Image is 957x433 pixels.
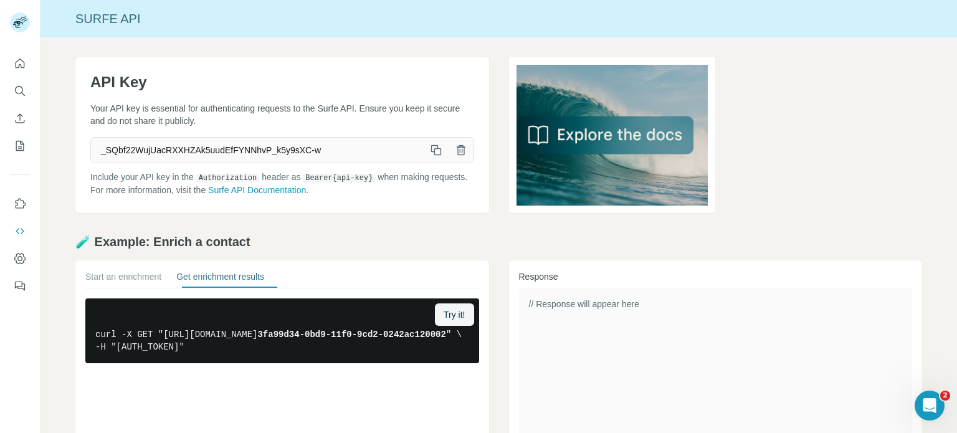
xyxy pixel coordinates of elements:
span: 2 [940,391,950,401]
h2: 🧪 Example: Enrich a contact [75,233,922,250]
span: Try it! [444,308,465,321]
button: Dashboard [10,247,30,270]
button: Get enrichment results [176,270,264,288]
button: Feedback [10,275,30,297]
button: Enrich CSV [10,107,30,130]
button: Quick start [10,52,30,75]
iframe: Intercom live chat [915,391,945,421]
code: Authorization [196,174,260,183]
button: Use Surfe API [10,220,30,242]
span: _SQbf22WujUacRXXHZAk5uudEfFYNNhvP_k5y9sXC-w [91,139,424,161]
h1: API Key [90,72,474,92]
div: Surfe API [40,10,957,27]
p: Include your API key in the header as when making requests. For more information, visit the . [90,171,474,196]
button: Try it! [435,303,474,326]
button: Start an enrichment [85,270,161,288]
span: // Response will appear here [529,299,639,309]
button: My lists [10,135,30,157]
button: Use Surfe on LinkedIn [10,193,30,215]
a: Surfe API Documentation [208,185,306,195]
h3: Response [519,270,913,283]
button: Search [10,80,30,102]
code: Bearer {api-key} [303,174,375,183]
span: 3fa99d34-0bd9-11f0-9cd2-0242ac120002 [257,330,445,340]
pre: curl -X GET "[URL][DOMAIN_NAME] " \ -H "[AUTH_TOKEN]" [85,298,479,363]
p: Your API key is essential for authenticating requests to the Surfe API. Ensure you keep it secure... [90,102,474,127]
